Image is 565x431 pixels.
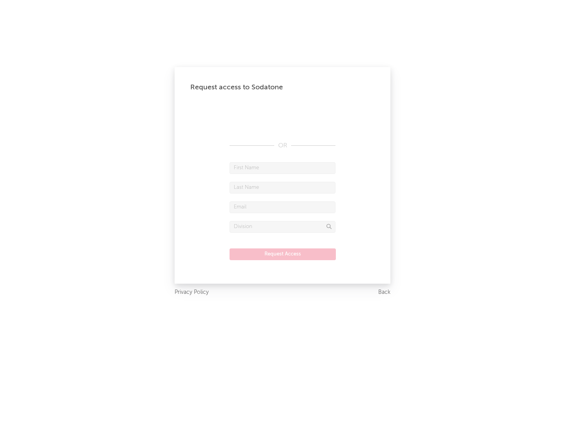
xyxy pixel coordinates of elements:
input: First Name [230,162,335,174]
input: Last Name [230,182,335,194]
button: Request Access [230,248,336,260]
div: Request access to Sodatone [190,83,375,92]
div: OR [230,141,335,150]
a: Privacy Policy [175,288,209,297]
input: Email [230,201,335,213]
a: Back [378,288,390,297]
input: Division [230,221,335,233]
